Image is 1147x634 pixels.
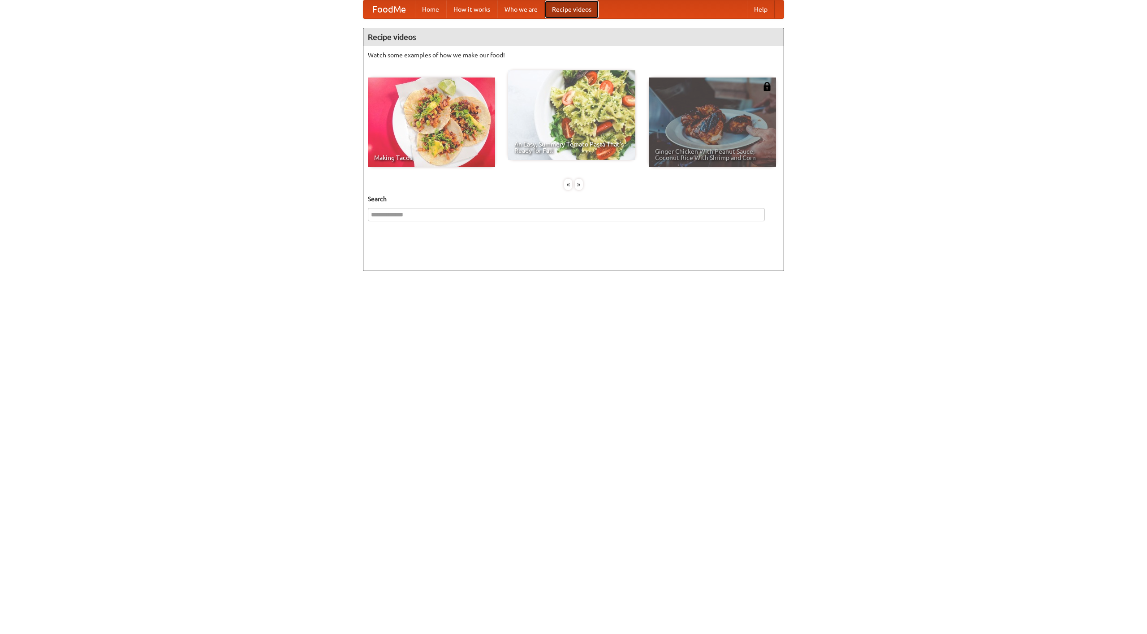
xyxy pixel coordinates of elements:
a: An Easy, Summery Tomato Pasta That's Ready for Fall [508,70,635,160]
a: Help [747,0,775,18]
a: Who we are [497,0,545,18]
a: Home [415,0,446,18]
div: « [564,179,572,190]
img: 483408.png [763,82,772,91]
p: Watch some examples of how we make our food! [368,51,779,60]
span: Making Tacos [374,155,489,161]
a: Recipe videos [545,0,599,18]
h5: Search [368,194,779,203]
h4: Recipe videos [363,28,784,46]
a: Making Tacos [368,78,495,167]
a: How it works [446,0,497,18]
span: An Easy, Summery Tomato Pasta That's Ready for Fall [514,141,629,154]
div: » [575,179,583,190]
a: FoodMe [363,0,415,18]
